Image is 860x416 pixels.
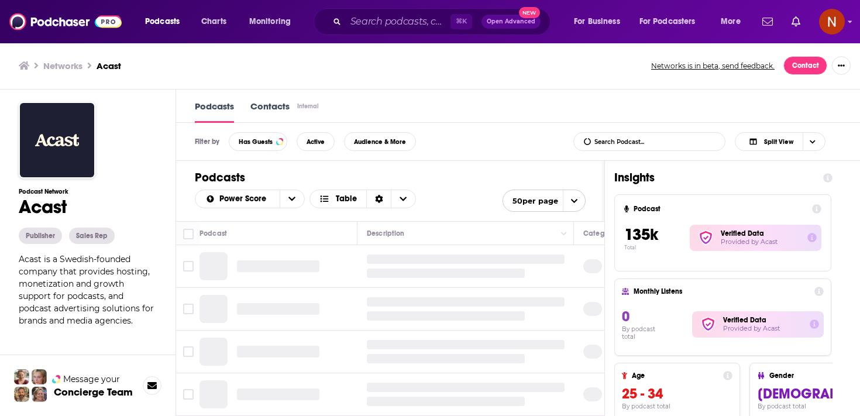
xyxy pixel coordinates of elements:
input: Search podcasts, credits, & more... [346,12,450,31]
span: Charts [201,13,226,30]
span: Split View [764,139,793,145]
span: Acast is a Swedish-founded company that provides hosting, monetization and growth support for pod... [19,254,154,326]
span: Message your [63,373,120,385]
a: Acast [97,60,121,71]
h4: Podcast [634,205,807,213]
span: Monitoring [249,13,291,30]
button: open menu [632,12,713,31]
button: Show profile menu [819,9,845,35]
button: open menu [713,12,755,31]
h4: By podcast total [622,403,732,410]
h5: Provided by Acast [723,324,800,333]
button: Choose View [735,132,825,151]
div: Podcast [199,226,227,240]
h2: Verified Data [721,229,798,238]
img: verified Badge [694,230,717,245]
button: open menu [195,195,280,203]
button: Sales Rep [69,228,115,244]
h5: Provided by Acast [721,238,798,246]
span: Open Advanced [487,19,535,25]
h3: Filter by [195,137,219,146]
button: Choose View [309,190,417,208]
h2: Choose List sort [195,190,305,208]
button: Show More Button [832,56,851,75]
span: Toggle select row [183,261,194,271]
h3: Concierge Team [54,386,133,398]
h1: Podcasts [195,170,586,185]
p: Total [624,245,690,250]
h2: Choose View [735,132,841,151]
button: Active [297,132,335,151]
span: Has Guests [239,139,273,145]
span: Active [307,139,325,145]
span: New [519,7,540,18]
img: User Profile [819,9,845,35]
h4: By podcast total [622,325,670,341]
button: open menu [241,12,306,31]
h1: Insights [614,170,814,185]
div: Search podcasts, credits, & more... [325,8,562,35]
span: Audience & More [354,139,406,145]
span: Table [336,195,357,203]
h3: 25 - 34 [622,385,732,403]
button: Has Guests [229,132,287,151]
h3: Podcast Network [19,188,157,195]
span: More [721,13,741,30]
a: Show notifications dropdown [787,12,805,32]
button: open menu [280,190,304,208]
span: Podcasts [145,13,180,30]
button: open menu [137,12,195,31]
a: ContactsInternal [250,101,321,123]
button: open menu [566,12,635,31]
span: Power Score [219,195,270,203]
span: Logged in as AdelNBM [819,9,845,35]
a: Charts [194,12,233,31]
button: Open AdvancedNew [481,15,541,29]
span: 0 [622,308,629,325]
span: Toggle select row [183,389,194,400]
a: Networks [43,60,82,71]
button: open menu [503,190,586,212]
button: Publisher [19,228,62,244]
span: ⌘ K [450,14,472,29]
img: Jules Profile [32,369,47,384]
a: Contact [783,56,827,75]
h4: Age [632,372,718,380]
span: 50 per page [503,192,558,210]
a: Podcasts [195,101,234,123]
h2: Verified Data [723,316,800,324]
a: Show notifications dropdown [758,12,778,32]
button: Column Actions [557,227,571,241]
div: Categories [583,226,620,240]
div: Sort Direction [366,190,391,208]
img: Sydney Profile [14,369,29,384]
img: verified Badge [697,317,720,332]
h1: Acast [19,195,157,218]
span: Toggle select row [183,304,194,314]
img: Acast logo [19,102,95,178]
div: Internal [297,102,319,110]
button: Audience & More [344,132,416,151]
span: For Business [574,13,620,30]
img: Barbara Profile [32,387,47,402]
img: Jon Profile [14,387,29,402]
span: Toggle select row [183,346,194,357]
span: For Podcasters [639,13,696,30]
img: Podchaser - Follow, Share and Rate Podcasts [9,11,122,33]
div: Description [367,226,404,240]
button: Networks is in beta, send feedback. [647,61,779,71]
h4: Monthly Listens [634,287,809,295]
span: 135k [624,225,658,245]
